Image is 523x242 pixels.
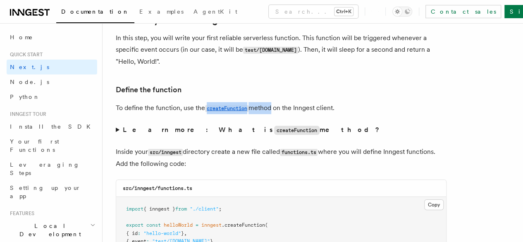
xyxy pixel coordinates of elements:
[196,222,198,228] span: =
[205,104,248,112] a: createFunction
[280,149,318,156] code: functions.ts
[126,230,138,236] span: { id
[425,5,501,18] a: Contact sales
[7,30,97,45] a: Home
[7,111,46,117] span: Inngest tour
[123,126,381,134] strong: Learn more: What is method?
[116,32,447,67] p: In this step, you will write your first reliable serverless function. This function will be trigg...
[126,222,143,228] span: export
[175,206,187,212] span: from
[143,230,181,236] span: "hello-world"
[10,64,49,70] span: Next.js
[10,184,81,199] span: Setting up your app
[10,123,96,130] span: Install the SDK
[10,138,59,153] span: Your first Functions
[146,222,161,228] span: const
[134,2,189,22] a: Examples
[7,210,34,217] span: Features
[10,93,40,100] span: Python
[56,2,134,23] a: Documentation
[126,206,143,212] span: import
[7,119,97,134] a: Install the SDK
[190,206,219,212] span: "./client"
[7,218,97,242] button: Local Development
[7,134,97,157] a: Your first Functions
[181,230,184,236] span: }
[10,79,49,85] span: Node.js
[7,157,97,180] a: Leveraging Steps
[10,33,33,41] span: Home
[138,230,141,236] span: :
[205,105,248,112] code: createFunction
[201,222,222,228] span: inngest
[269,5,358,18] button: Search...Ctrl+K
[116,102,447,114] p: To define the function, use the method on the Inngest client.
[10,161,80,176] span: Leveraging Steps
[189,2,242,22] a: AgentKit
[7,180,97,204] a: Setting up your app
[334,7,353,16] kbd: Ctrl+K
[148,149,183,156] code: src/inngest
[222,222,265,228] span: .createFunction
[139,8,184,15] span: Examples
[7,74,97,89] a: Node.js
[184,230,187,236] span: ,
[61,8,129,15] span: Documentation
[7,222,90,238] span: Local Development
[265,222,268,228] span: (
[116,84,181,96] a: Define the function
[7,89,97,104] a: Python
[116,146,447,170] p: Inside your directory create a new file called where you will define Inngest functions. Add the f...
[243,47,298,54] code: test/[DOMAIN_NAME]
[219,206,222,212] span: ;
[164,222,193,228] span: helloWorld
[193,8,237,15] span: AgentKit
[274,126,320,135] code: createFunction
[424,199,444,210] button: Copy
[116,124,447,136] summary: Learn more: What iscreateFunctionmethod?
[143,206,175,212] span: { inngest }
[7,60,97,74] a: Next.js
[123,185,192,191] code: src/inngest/functions.ts
[7,51,43,58] span: Quick start
[392,7,412,17] button: Toggle dark mode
